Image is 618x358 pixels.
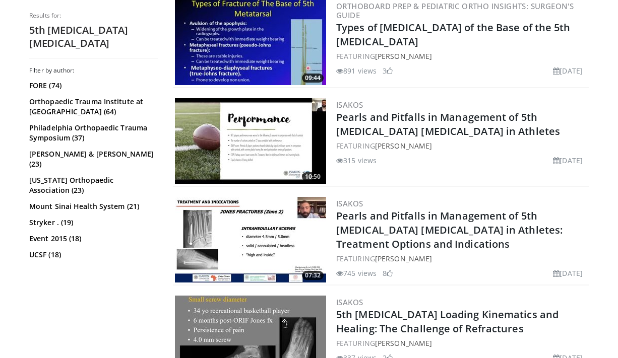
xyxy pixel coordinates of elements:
[336,308,559,335] a: 5th [MEDICAL_DATA] Loading Kinematics and Healing: The Challenge of Refractures
[302,271,324,280] span: 07:32
[336,268,377,278] li: 745 views
[383,65,393,76] li: 3
[336,198,363,208] a: ISAKOS
[29,97,155,117] a: Orthopaedic Trauma Institute at [GEOGRAPHIC_DATA] (64)
[336,140,587,151] div: FEATURING
[175,98,326,184] img: 0c5364b4-a8c4-4520-b966-ce13488393dc.300x170_q85_crop-smart_upscale.jpg
[175,197,326,282] a: 07:32
[336,100,363,110] a: ISAKOS
[29,250,155,260] a: UCSF (18)
[375,51,432,61] a: [PERSON_NAME]
[175,197,326,282] img: e06cf2ef-0c37-4947-92fc-038124424c50.300x170_q85_crop-smart_upscale.jpg
[302,172,324,181] span: 10:50
[336,155,377,166] li: 315 views
[29,201,155,211] a: Mount Sinai Health System (21)
[29,175,155,195] a: [US_STATE] Orthopaedic Association (23)
[29,24,158,50] h2: 5th [MEDICAL_DATA] [MEDICAL_DATA]
[336,209,563,251] a: Pearls and Pitfalls in Management of 5th [MEDICAL_DATA] [MEDICAL_DATA] in Athletes: Treatment Opt...
[553,155,583,166] li: [DATE]
[553,268,583,278] li: [DATE]
[336,297,363,307] a: ISAKOS
[29,218,155,228] a: Stryker . (19)
[29,123,155,143] a: Philadelphia Orthopaedic Trauma Symposium (37)
[336,338,587,348] div: FEATURING
[383,268,393,278] li: 8
[375,338,432,348] a: [PERSON_NAME]
[553,65,583,76] li: [DATE]
[29,12,158,20] p: Results for:
[375,141,432,151] a: [PERSON_NAME]
[336,21,571,48] a: Types of [MEDICAL_DATA] of the Base of the 5th [MEDICAL_DATA]
[29,81,155,91] a: FORE (74)
[336,253,587,264] div: FEATURING
[375,254,432,263] a: [PERSON_NAME]
[336,110,560,138] a: Pearls and Pitfalls in Management of 5th [MEDICAL_DATA] [MEDICAL_DATA] in Athletes
[336,51,587,61] div: FEATURING
[336,65,377,76] li: 891 views
[29,66,158,75] h3: Filter by author:
[29,234,155,244] a: Event 2015 (18)
[336,1,574,20] a: OrthoBoard Prep & Pediatric Ortho Insights: Surgeon's Guide
[175,98,326,184] a: 10:50
[302,74,324,83] span: 09:44
[29,149,155,169] a: [PERSON_NAME] & [PERSON_NAME] (23)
